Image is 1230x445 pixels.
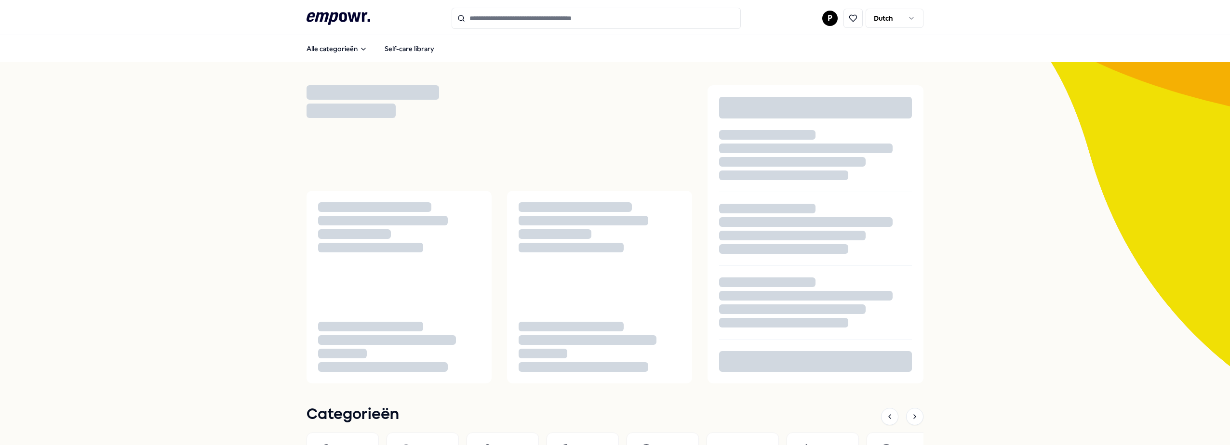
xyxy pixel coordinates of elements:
a: Self-care library [377,39,442,58]
h1: Categorieën [307,403,399,427]
nav: Main [299,39,442,58]
button: Alle categorieën [299,39,375,58]
button: P [822,11,838,26]
input: Search for products, categories or subcategories [452,8,741,29]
